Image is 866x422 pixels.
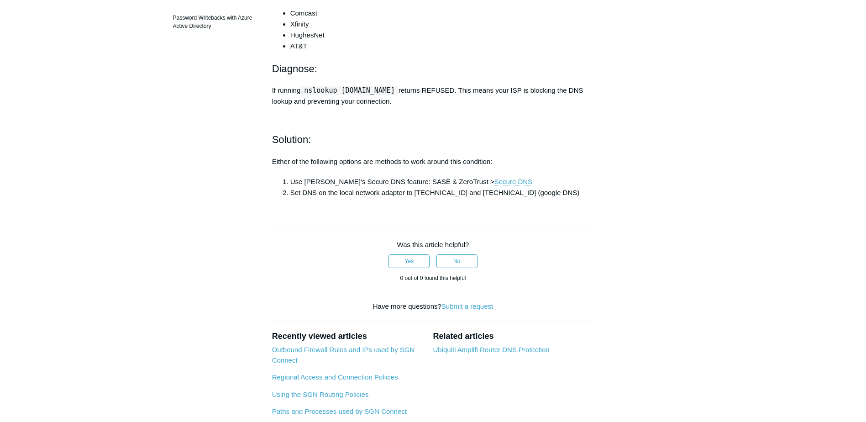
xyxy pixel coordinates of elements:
a: Regional Access and Connection Policies [272,373,398,381]
h2: Diagnose: [272,61,594,77]
h2: Solution: [272,132,594,148]
a: Using the SGN Routing Policies [272,390,369,398]
a: Password Writebacks with Azure Active Directory [168,9,258,35]
a: Outbound Firewall Rules and IPs used by SGN Connect [272,346,415,364]
p: If running returns REFUSED. This means your ISP is blocking the DNS lookup and preventing your co... [272,85,594,107]
li: Set DNS on the local network adapter to [TECHNICAL_ID] and [TECHNICAL_ID] (google DNS) [290,187,594,198]
code: nslookup [DOMAIN_NAME] [301,86,398,95]
button: This article was not helpful [436,254,478,268]
p: Either of the following options are methods to work around this condition: [272,156,594,167]
li: Comcast [290,8,594,19]
span: 0 out of 0 found this helpful [400,275,466,281]
h2: Related articles [433,330,594,343]
a: Submit a request [441,302,493,310]
div: Have more questions? [272,301,594,312]
li: AT&T [290,41,594,52]
li: Xfinity [290,19,594,30]
li: HughesNet [290,30,594,41]
h2: Recently viewed articles [272,330,424,343]
a: Paths and Processes used by SGN Connect [272,407,407,415]
span: Was this article helpful? [397,241,469,248]
a: Secure DNS [494,178,532,186]
li: Use [PERSON_NAME]'s Secure DNS feature: SASE & ZeroTrust > [290,176,594,187]
a: Ubiquiti Amplifi Router DNS Protection [433,346,549,353]
button: This article was helpful [388,254,430,268]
